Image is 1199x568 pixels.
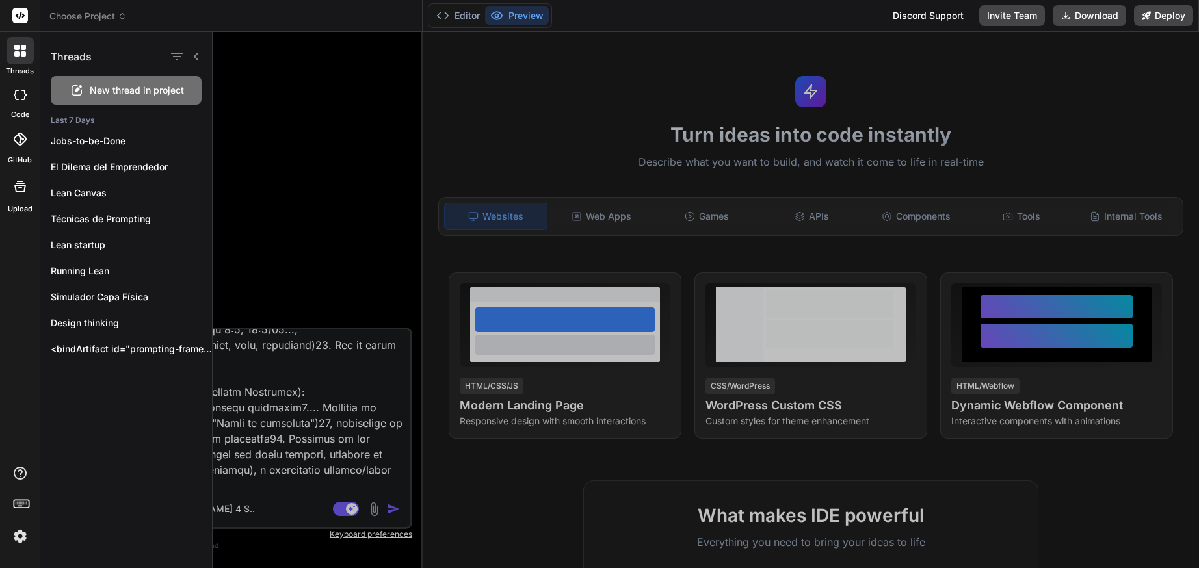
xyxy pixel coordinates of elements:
button: Deploy [1134,5,1193,26]
p: Jobs-to-be-Done [51,135,212,148]
button: Download [1053,5,1126,26]
span: Choose Project [49,10,127,23]
button: Invite Team [979,5,1045,26]
p: Design thinking [51,316,212,329]
img: settings [9,525,31,547]
label: GitHub [8,155,32,166]
label: threads [6,66,34,77]
p: Running Lean [51,265,212,278]
div: Discord Support [885,5,971,26]
button: Editor [431,6,485,25]
p: Lean startup [51,239,212,252]
p: Lean Canvas [51,187,212,200]
p: Simulador Capa Física [51,290,212,303]
span: New thread in project [90,84,184,97]
p: El Dilema del Emprendedor [51,161,212,174]
h1: Threads [51,49,92,64]
p: <bindArtifact id="prompting-frameworks-platform" title="Prompting Frameworks Learning Platform"> ... [51,342,212,355]
h2: Last 7 Days [40,115,212,125]
p: Técnicas de Prompting [51,213,212,226]
button: Preview [485,6,549,25]
label: code [11,109,29,120]
label: Upload [8,203,33,214]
